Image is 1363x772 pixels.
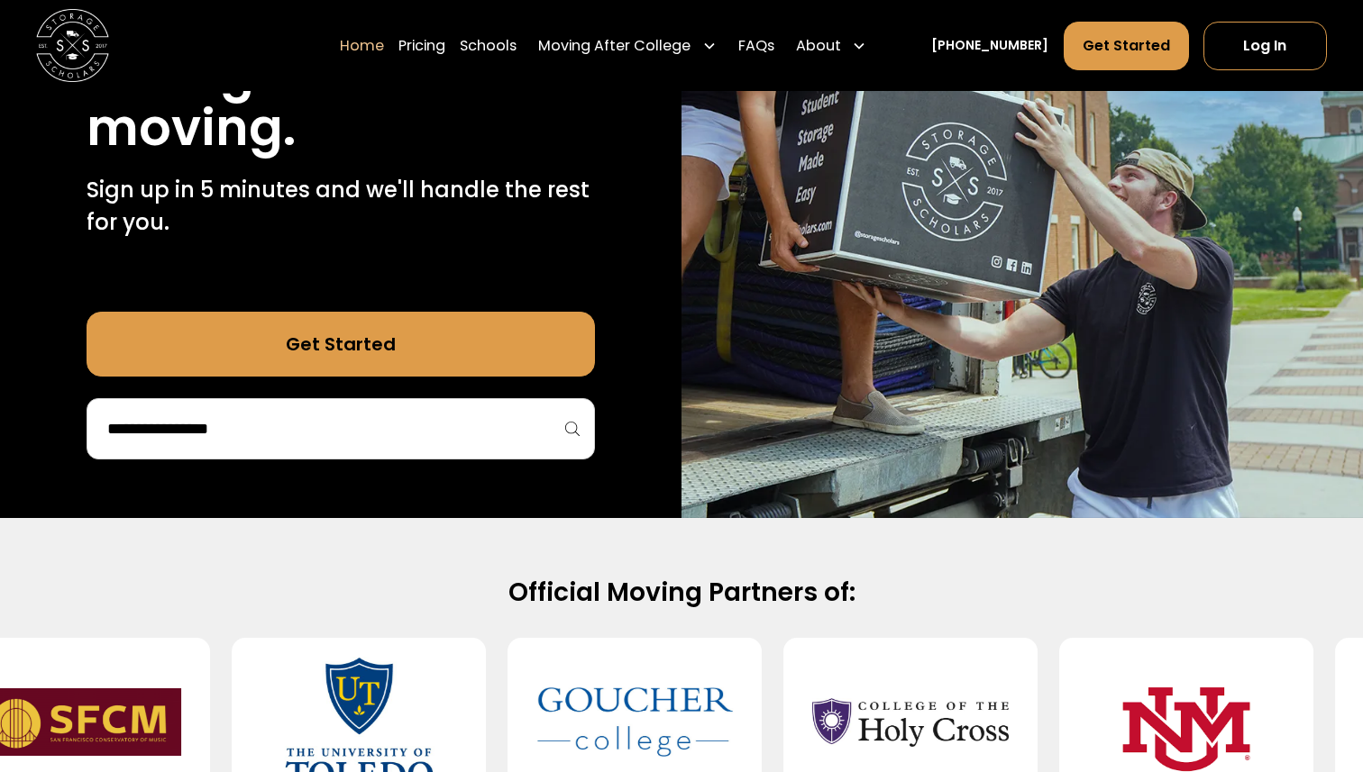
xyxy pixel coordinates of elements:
[531,20,723,70] div: Moving After College
[36,9,109,82] img: Storage Scholars main logo
[340,20,384,70] a: Home
[87,174,595,239] p: Sign up in 5 minutes and we'll handle the rest for you.
[398,20,445,70] a: Pricing
[789,20,874,70] div: About
[36,9,109,82] a: home
[87,312,595,377] a: Get Started
[538,34,691,56] div: Moving After College
[1203,21,1327,69] a: Log In
[796,34,841,56] div: About
[931,36,1048,55] a: [PHONE_NUMBER]
[460,20,517,70] a: Schools
[1064,21,1189,69] a: Get Started
[738,20,774,70] a: FAQs
[101,576,1262,609] h2: Official Moving Partners of:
